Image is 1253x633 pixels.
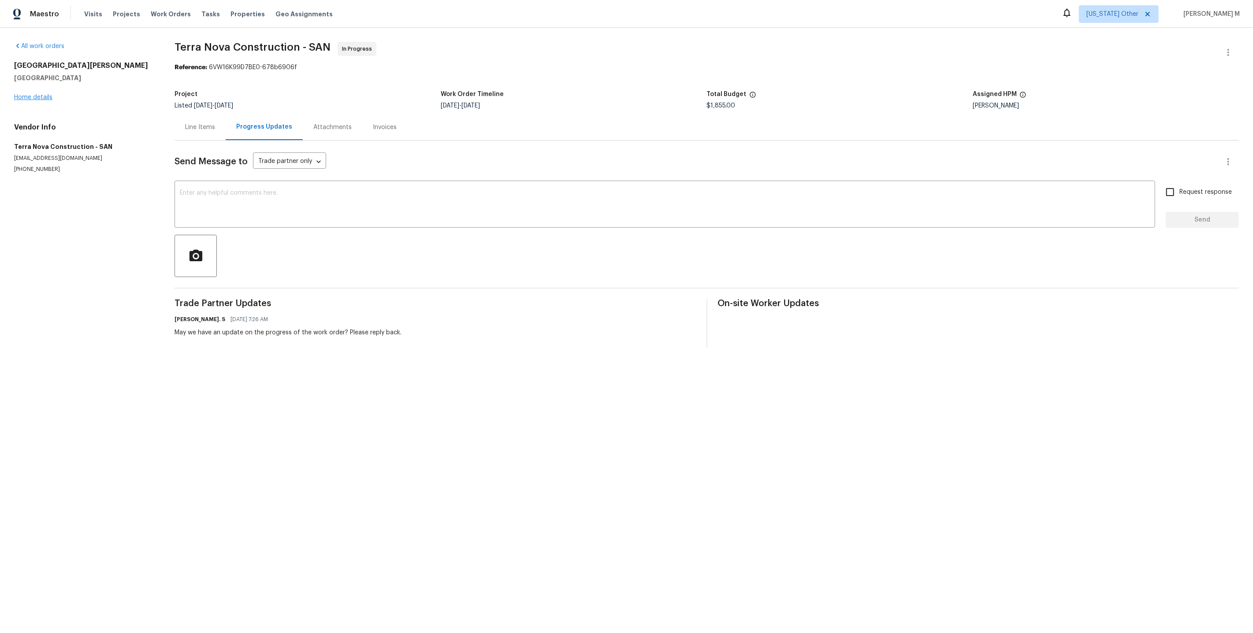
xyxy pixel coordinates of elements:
span: The hpm assigned to this work order. [1019,91,1026,103]
a: Home details [14,94,52,100]
span: Properties [231,10,265,19]
div: Line Items [185,123,215,132]
div: Trade partner only [253,155,326,169]
div: 6VW16K99D7BE0-678b6906f [175,63,1239,72]
h5: Work Order Timeline [441,91,504,97]
span: Trade Partner Updates [175,299,696,308]
div: Attachments [313,123,352,132]
div: May we have an update on the progress of the work order? Please reply back. [175,328,402,337]
h5: Terra Nova Construction - SAN [14,142,153,151]
span: [DATE] [461,103,480,109]
h5: Total Budget [707,91,747,97]
h5: Assigned HPM [973,91,1017,97]
p: [PHONE_NUMBER] [14,166,153,173]
p: [EMAIL_ADDRESS][DOMAIN_NAME] [14,155,153,162]
span: Visits [84,10,102,19]
h2: [GEOGRAPHIC_DATA][PERSON_NAME] [14,61,153,70]
span: Geo Assignments [275,10,333,19]
span: [DATE] 7:26 AM [231,315,268,324]
span: Request response [1179,188,1232,197]
span: Listed [175,103,233,109]
h6: [PERSON_NAME]. S [175,315,225,324]
span: [US_STATE] Other [1086,10,1138,19]
span: [PERSON_NAME] M [1180,10,1240,19]
span: The total cost of line items that have been proposed by Opendoor. This sum includes line items th... [749,91,756,103]
span: Projects [113,10,140,19]
span: On-site Worker Updates [718,299,1239,308]
span: $1,855.00 [707,103,736,109]
div: [PERSON_NAME] [973,103,1239,109]
div: Progress Updates [236,122,292,131]
b: Reference: [175,64,207,70]
span: [DATE] [215,103,233,109]
span: Terra Nova Construction - SAN [175,42,331,52]
span: - [194,103,233,109]
span: Work Orders [151,10,191,19]
h5: [GEOGRAPHIC_DATA] [14,74,153,82]
span: - [441,103,480,109]
span: Maestro [30,10,59,19]
h4: Vendor Info [14,123,153,132]
a: All work orders [14,43,64,49]
span: In Progress [342,44,376,53]
span: Send Message to [175,157,248,166]
div: Invoices [373,123,397,132]
span: [DATE] [194,103,212,109]
span: Tasks [201,11,220,17]
h5: Project [175,91,197,97]
span: [DATE] [441,103,459,109]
